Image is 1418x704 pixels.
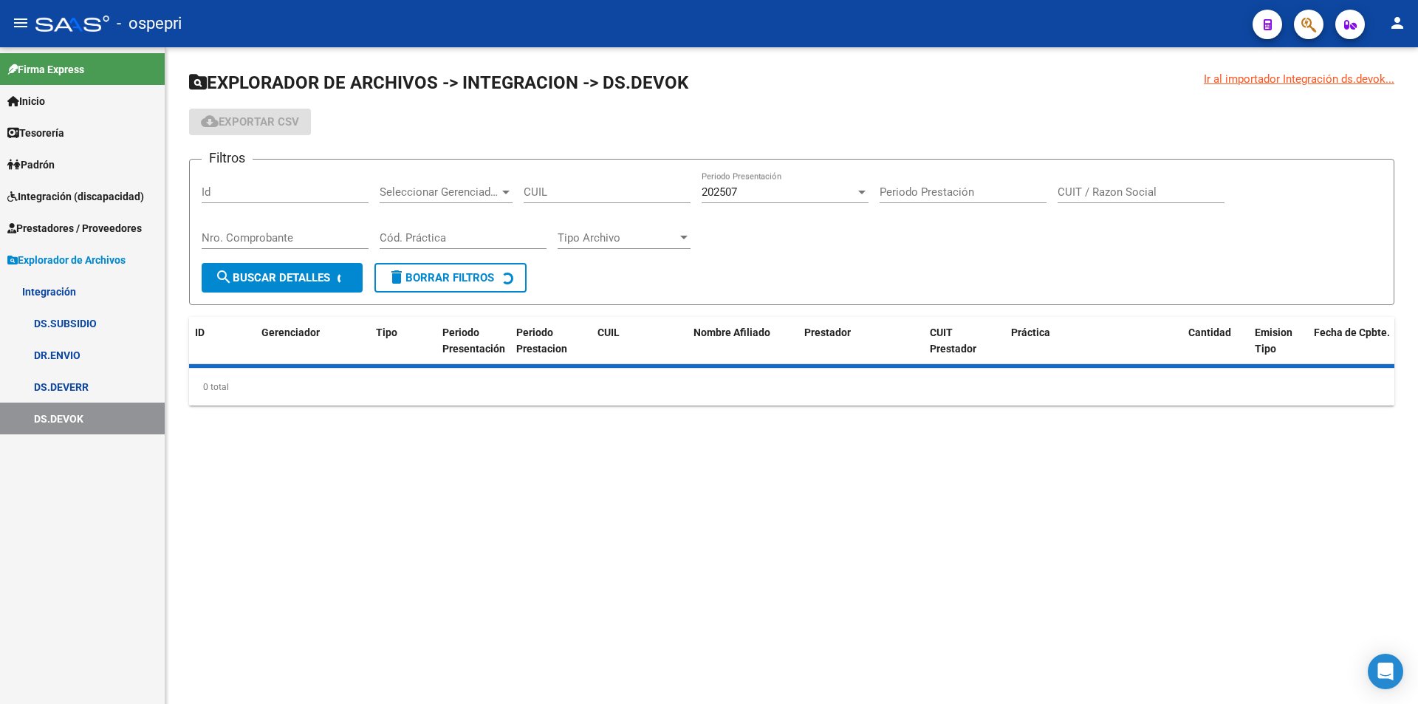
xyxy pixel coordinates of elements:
[1388,14,1406,32] mat-icon: person
[189,317,256,366] datatable-header-cell: ID
[1314,327,1390,338] span: Fecha de Cpbte.
[1249,317,1308,366] datatable-header-cell: Emision Tipo
[1182,317,1249,366] datatable-header-cell: Cantidad
[442,327,505,355] span: Periodo Presentación
[592,317,688,366] datatable-header-cell: CUIL
[202,263,363,293] button: Buscar Detalles
[374,263,527,293] button: Borrar Filtros
[256,317,370,366] datatable-header-cell: Gerenciador
[688,317,798,366] datatable-header-cell: Nombre Afiliado
[195,327,205,338] span: ID
[558,231,677,245] span: Tipo Archivo
[261,327,320,338] span: Gerenciador
[1308,317,1411,366] datatable-header-cell: Fecha de Cpbte.
[436,317,510,366] datatable-header-cell: Periodo Presentación
[798,317,924,366] datatable-header-cell: Prestador
[388,271,494,284] span: Borrar Filtros
[117,7,182,40] span: - ospepri
[804,327,851,338] span: Prestador
[388,268,405,286] mat-icon: delete
[1188,327,1231,338] span: Cantidad
[930,327,976,355] span: CUIT Prestador
[376,327,397,338] span: Tipo
[7,125,64,141] span: Tesorería
[702,185,737,199] span: 202507
[12,14,30,32] mat-icon: menu
[189,72,688,93] span: EXPLORADOR DE ARCHIVOS -> INTEGRACION -> DS.DEVOK
[1255,327,1292,355] span: Emision Tipo
[202,148,253,168] h3: Filtros
[380,185,499,199] span: Seleccionar Gerenciador
[693,327,770,338] span: Nombre Afiliado
[201,115,299,129] span: Exportar CSV
[510,317,592,366] datatable-header-cell: Periodo Prestacion
[1368,654,1403,689] div: Open Intercom Messenger
[189,109,311,135] button: Exportar CSV
[215,271,330,284] span: Buscar Detalles
[7,157,55,173] span: Padrón
[7,93,45,109] span: Inicio
[370,317,436,366] datatable-header-cell: Tipo
[7,252,126,268] span: Explorador de Archivos
[7,61,84,78] span: Firma Express
[201,112,219,130] mat-icon: cloud_download
[7,220,142,236] span: Prestadores / Proveedores
[1005,317,1182,366] datatable-header-cell: Práctica
[215,268,233,286] mat-icon: search
[924,317,1005,366] datatable-header-cell: CUIT Prestador
[189,369,1394,406] div: 0 total
[1204,71,1394,87] div: Ir al importador Integración ds.devok...
[7,188,144,205] span: Integración (discapacidad)
[516,327,567,355] span: Periodo Prestacion
[1011,327,1050,338] span: Práctica
[597,327,620,338] span: CUIL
